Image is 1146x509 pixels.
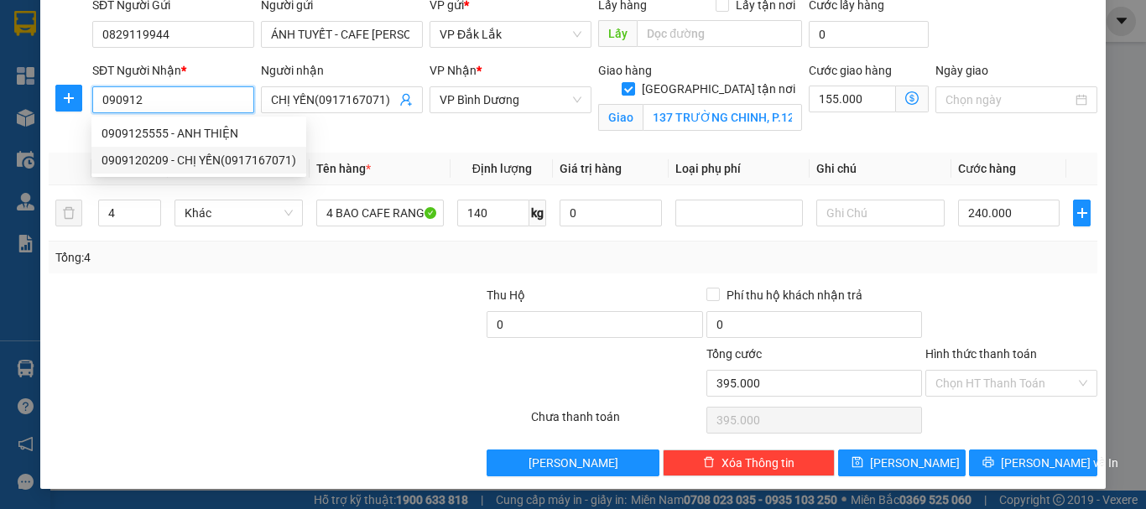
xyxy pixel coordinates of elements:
button: deleteXóa Thông tin [663,449,835,476]
li: Hotline: 0786454126 [93,83,381,104]
input: 0 [560,200,662,226]
input: Dọc đường [637,20,802,47]
button: [PERSON_NAME] [487,449,659,476]
label: Ngày giao [935,64,988,77]
div: Tổng: 4 [55,248,444,267]
span: Tổng cước [706,347,762,361]
span: VP Đắk Lắk [440,22,581,47]
button: plus [55,85,82,112]
th: Ghi chú [810,153,951,185]
div: 0909120209 - CHỊ YẾN(0917167071) [102,151,296,169]
input: Cước lấy hàng [809,21,929,48]
input: Giao tận nơi [643,104,802,131]
img: logo.jpg [21,21,105,105]
input: Ghi Chú [816,200,944,226]
span: printer [982,456,994,470]
span: [PERSON_NAME] [529,454,618,472]
span: Giao [598,104,643,131]
span: Thu Hộ [487,288,525,302]
div: SĐT Người Nhận [92,61,254,80]
div: 0909120209 - CHỊ YẾN(0917167071) [91,147,306,174]
div: 0909125555 - ANH THIỆN [91,120,306,147]
span: VP Bình Dương [440,87,581,112]
span: user-add [399,93,413,106]
input: Ngày giao [945,91,1072,109]
span: [PERSON_NAME] [870,454,960,472]
span: plus [1074,206,1090,220]
span: Cước hàng [958,162,1016,175]
div: Chưa thanh toán [529,408,705,437]
button: plus [1073,200,1091,226]
b: Hồng Đức Express [148,19,326,40]
span: plus [56,91,81,105]
button: printer[PERSON_NAME] và In [969,449,1097,476]
span: save [852,456,863,470]
input: VD: Bàn, Ghế [316,200,444,226]
span: Giá trị hàng [560,162,622,175]
span: dollar-circle [905,91,919,105]
div: 0909125555 - ANH THIỆN [102,124,296,143]
label: Hình thức thanh toán [925,347,1037,361]
input: Cước giao hàng [809,86,896,112]
li: Tổng kho TTC [PERSON_NAME], Đường 10, [PERSON_NAME], Dĩ An [93,41,381,83]
span: VP Nhận [430,64,477,77]
span: Giao hàng [598,64,652,77]
b: Phiếu giao hàng [159,107,314,128]
span: Tên hàng [316,162,371,175]
span: [GEOGRAPHIC_DATA] tận nơi [635,80,802,98]
button: save[PERSON_NAME] [838,449,966,476]
div: Người nhận [261,61,423,80]
span: [PERSON_NAME] và In [1001,454,1118,472]
label: Cước giao hàng [809,64,892,77]
th: Loại phụ phí [669,153,810,185]
span: Xóa Thông tin [721,454,794,472]
span: Định lượng [472,162,532,175]
span: Lấy [598,20,637,47]
button: delete [55,200,82,226]
span: Phí thu hộ khách nhận trả [720,286,869,304]
span: delete [703,456,715,470]
span: kg [529,200,546,226]
span: Khác [185,200,292,226]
